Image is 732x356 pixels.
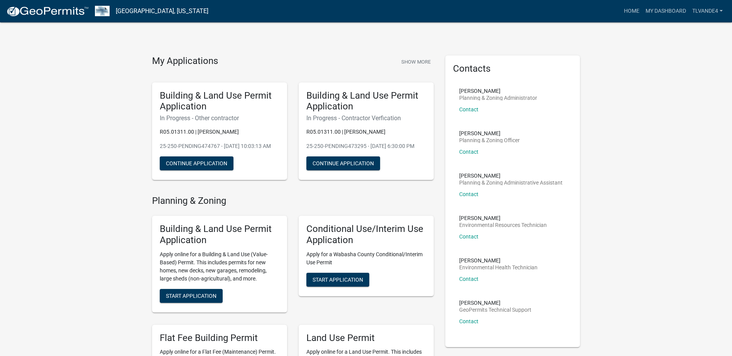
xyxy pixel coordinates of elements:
a: Contact [459,106,478,113]
a: [GEOGRAPHIC_DATA], [US_STATE] [116,5,208,18]
button: Continue Application [160,156,233,170]
a: Home [621,4,642,18]
span: Start Application [166,292,216,299]
p: Planning & Zoning Officer [459,138,520,143]
h4: Planning & Zoning [152,195,434,207]
a: Contact [459,318,478,324]
h4: My Applications [152,55,218,67]
a: Contact [459,233,478,240]
a: My Dashboard [642,4,689,18]
h5: Building & Land Use Permit Application [306,90,426,113]
h5: Contacts [453,63,573,74]
p: [PERSON_NAME] [459,300,531,306]
h5: Flat Fee Building Permit [160,332,279,344]
a: Contact [459,149,478,155]
p: [PERSON_NAME] [459,131,520,136]
h5: Building & Land Use Permit Application [160,223,279,246]
h6: In Progress - Contractor Verfication [306,114,426,122]
a: Contact [459,276,478,282]
a: Contact [459,191,478,197]
a: tlvande4 [689,4,726,18]
p: GeoPermits Technical Support [459,307,531,312]
p: Apply for a Wabasha County Conditional/Interim Use Permit [306,250,426,267]
p: R05.01311.00 | [PERSON_NAME] [160,128,279,136]
p: Planning & Zoning Administrative Assistant [459,180,563,185]
h6: In Progress - Other contractor [160,114,279,122]
p: 25-250-PENDING474767 - [DATE] 10:03:13 AM [160,142,279,150]
p: Environmental Health Technician [459,265,538,270]
p: R05.01311.00 | [PERSON_NAME] [306,128,426,136]
button: Show More [398,55,434,68]
img: Wabasha County, Minnesota [95,6,110,16]
p: [PERSON_NAME] [459,88,537,94]
h5: Land Use Permit [306,332,426,344]
h5: Conditional Use/Interim Use Application [306,223,426,246]
p: [PERSON_NAME] [459,258,538,263]
p: Environmental Resources Technician [459,222,547,228]
button: Start Application [160,289,223,303]
h5: Building & Land Use Permit Application [160,90,279,113]
button: Start Application [306,273,369,287]
p: [PERSON_NAME] [459,215,547,221]
p: Planning & Zoning Administrator [459,95,537,101]
p: Apply online for a Building & Land Use (Value-Based) Permit. This includes permits for new homes,... [160,250,279,283]
p: [PERSON_NAME] [459,173,563,178]
span: Start Application [313,276,363,282]
p: 25-250-PENDING473295 - [DATE] 6:30:00 PM [306,142,426,150]
button: Continue Application [306,156,380,170]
